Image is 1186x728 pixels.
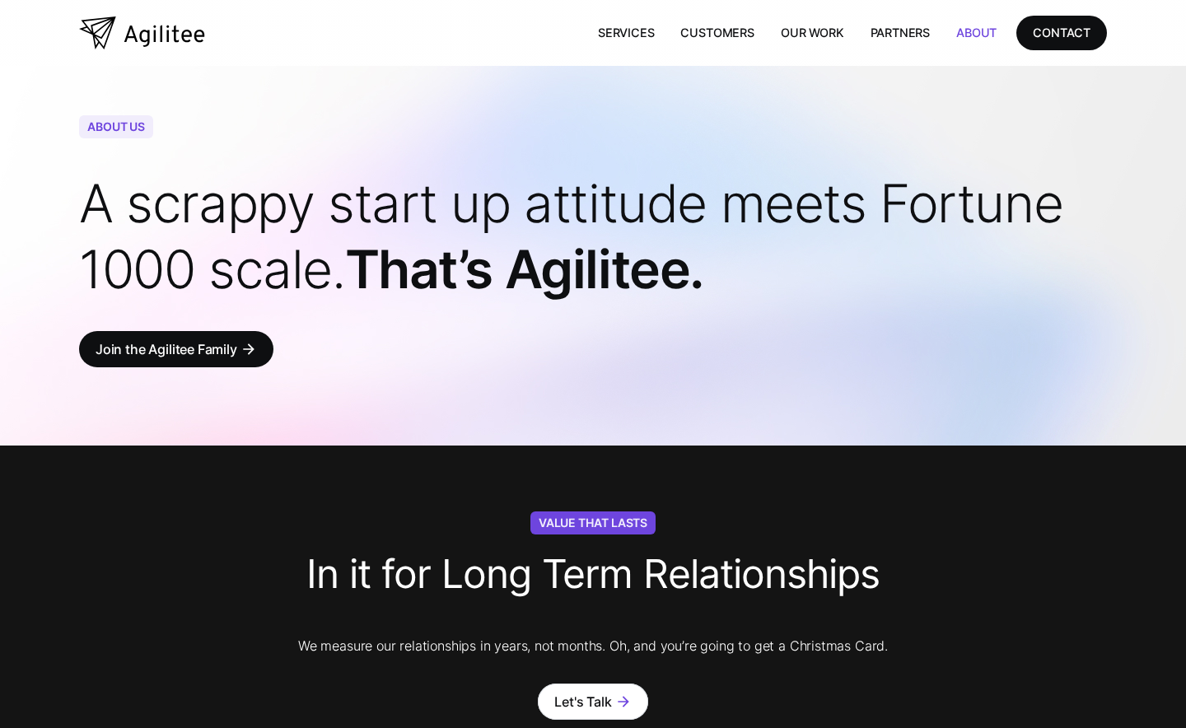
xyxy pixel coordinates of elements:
a: home [79,16,205,49]
a: Let's Talkarrow_forward [538,684,647,720]
div: arrow_forward [240,341,257,357]
div: Let's Talk [554,690,611,713]
p: We measure our relationships in years, not months. Oh, and you’re going to get a Christmas Card. [208,634,978,657]
h3: In it for Long Term Relationships [306,538,880,618]
a: Partners [857,16,944,49]
a: Customers [667,16,767,49]
a: About [943,16,1010,49]
div: About Us [79,115,153,138]
a: CONTACT [1016,16,1107,49]
div: Value That Lasts [530,511,656,534]
span: A scrappy start up attitude meets Fortune 1000 scale. [79,171,1062,301]
a: Services [585,16,668,49]
div: arrow_forward [615,693,632,710]
a: Join the Agilitee Familyarrow_forward [79,331,273,367]
a: Our Work [768,16,857,49]
div: Join the Agilitee Family [96,338,237,361]
div: CONTACT [1033,22,1090,43]
h1: That’s Agilitee. [79,170,1107,302]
